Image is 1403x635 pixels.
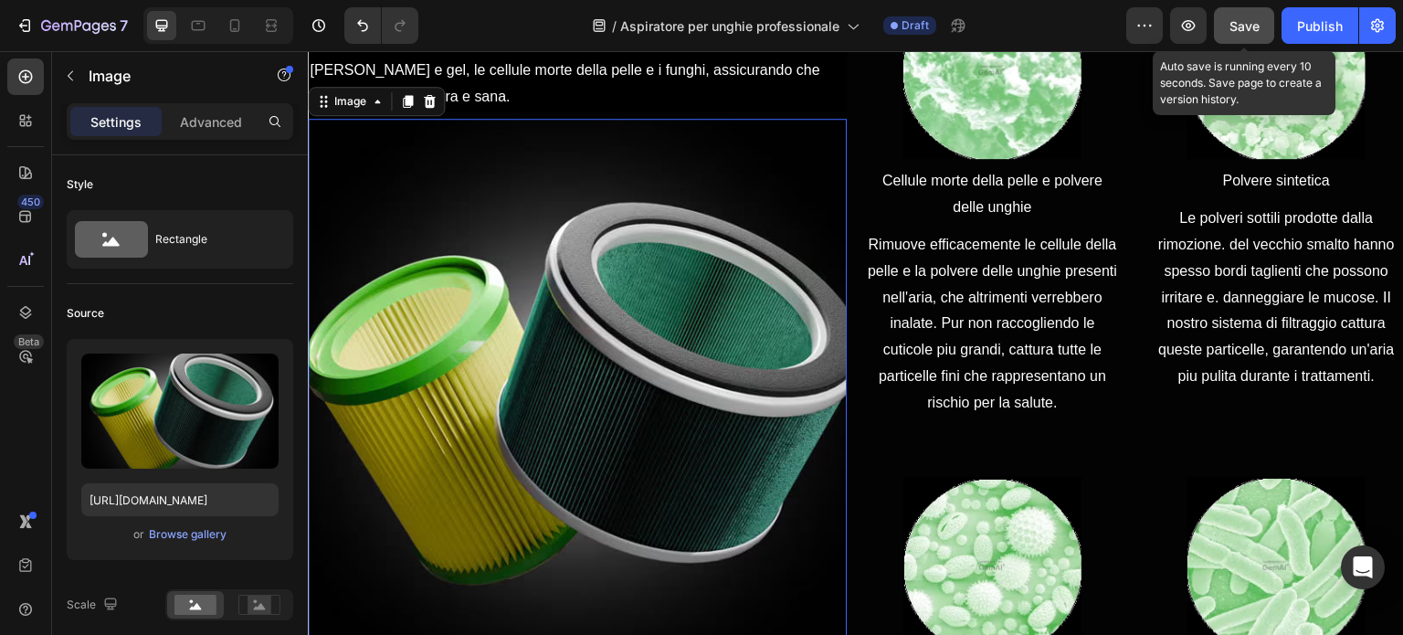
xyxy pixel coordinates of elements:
input: https://example.com/image.jpg [81,483,279,516]
div: Rimuove efficacemente le cellule della pelle e la polvere delle unghie presenti nell'aria, che al... [557,179,812,367]
img: preview-image [81,354,279,469]
div: Cellule morte della pelle e polvere delle unghie [557,115,812,172]
div: Polvere sintetica [841,115,1096,145]
p: Advanced [180,112,242,132]
span: Draft [902,17,929,34]
span: / [612,16,617,36]
span: or [133,524,144,545]
div: Source [67,305,104,322]
div: Style [67,176,93,193]
p: Image [89,65,244,87]
span: Aspiratore per unghie professionale [620,16,839,36]
div: Undo/Redo [344,7,418,44]
div: 450 [17,195,44,209]
button: Save [1214,7,1274,44]
img: Alt image [596,426,774,604]
div: Rectangle [155,218,267,260]
div: Scale [67,593,121,618]
p: Settings [90,112,142,132]
div: Le polveri sottili prodotte dalla rimozione. del vecchio smalto hanno spesso bordi taglienti che ... [841,153,1096,341]
div: Open Intercom Messenger [1341,545,1385,589]
img: Alt image [880,426,1058,604]
div: Beta [14,334,44,349]
iframe: Design area [308,51,1403,635]
button: 7 [7,7,136,44]
button: Publish [1282,7,1358,44]
p: 7 [120,15,128,37]
span: Save [1229,18,1260,34]
div: Publish [1297,16,1343,36]
div: Browse gallery [149,526,227,543]
button: Browse gallery [148,525,227,544]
